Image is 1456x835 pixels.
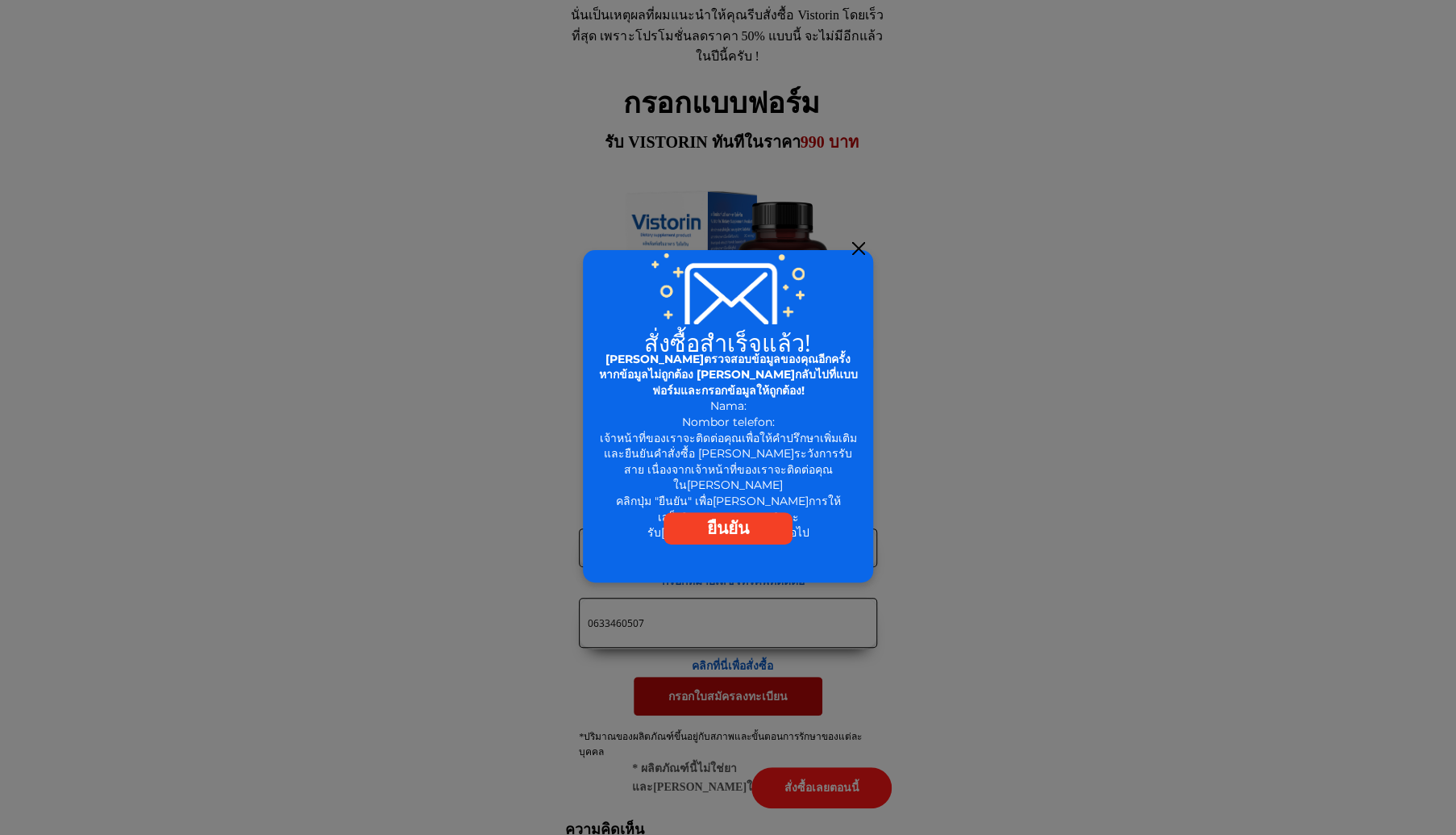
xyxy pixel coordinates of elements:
div: Nama: Nombor telefon: [597,352,860,431]
span: [PERSON_NAME]ตรวจสอบข้อมูลของคุณอีกครั้ง หากข้อมูลไม่ถูกต้อง [PERSON_NAME]กลับไปที่แบบฟอร์มและกรอ... [599,352,858,398]
a: ยืนยัน [664,512,792,545]
div: เจ้าหน้าที่ของเราจะติดต่อคุณเพื่อให้คำปรึกษาเพิ่มเติมและยืนยันคำสั่งซื้อ [PERSON_NAME]ระวังการรับ... [597,431,859,541]
h2: สั่งซื้อสำเร็จแล้ว! [593,331,863,354]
